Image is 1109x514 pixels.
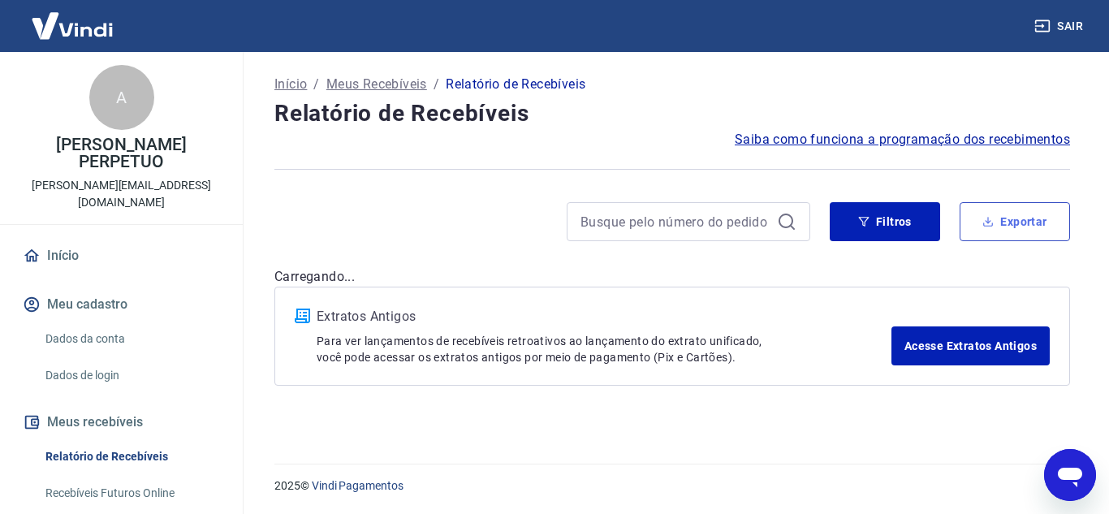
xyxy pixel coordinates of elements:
a: Acesse Extratos Antigos [891,326,1050,365]
a: Dados da conta [39,322,223,356]
button: Sair [1031,11,1090,41]
a: Meus Recebíveis [326,75,427,94]
p: / [434,75,439,94]
a: Início [274,75,307,94]
iframe: Botão para abrir a janela de mensagens [1044,449,1096,501]
a: Recebíveis Futuros Online [39,477,223,510]
p: Extratos Antigos [317,307,891,326]
a: Início [19,238,223,274]
p: 2025 © [274,477,1070,495]
input: Busque pelo número do pedido [580,209,770,234]
button: Exportar [960,202,1070,241]
img: ícone [295,309,310,323]
p: [PERSON_NAME][EMAIL_ADDRESS][DOMAIN_NAME] [13,177,230,211]
button: Meus recebíveis [19,404,223,440]
p: / [313,75,319,94]
img: Vindi [19,1,125,50]
a: Vindi Pagamentos [312,479,403,492]
a: Relatório de Recebíveis [39,440,223,473]
h4: Relatório de Recebíveis [274,97,1070,130]
button: Filtros [830,202,940,241]
button: Meu cadastro [19,287,223,322]
a: Dados de login [39,359,223,392]
p: Relatório de Recebíveis [446,75,585,94]
p: [PERSON_NAME] PERPETUO [13,136,230,171]
p: Para ver lançamentos de recebíveis retroativos ao lançamento do extrato unificado, você pode aces... [317,333,891,365]
a: Saiba como funciona a programação dos recebimentos [735,130,1070,149]
p: Carregando... [274,267,1070,287]
div: A [89,65,154,130]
